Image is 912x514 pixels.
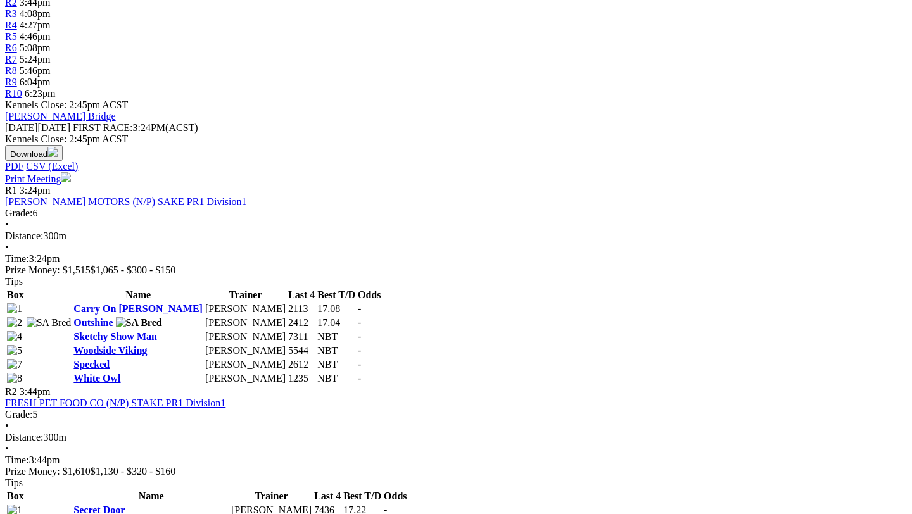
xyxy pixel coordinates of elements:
[5,122,70,133] span: [DATE]
[5,54,17,65] a: R7
[5,20,17,30] a: R4
[73,373,120,384] a: White Owl
[317,372,356,385] td: NBT
[5,454,907,466] div: 3:44pm
[5,276,23,287] span: Tips
[20,42,51,53] span: 5:08pm
[5,230,907,242] div: 300m
[27,317,72,329] img: SA Bred
[5,65,17,76] a: R8
[5,161,907,172] div: Download
[358,373,361,384] span: -
[358,345,361,356] span: -
[5,122,38,133] span: [DATE]
[5,208,907,219] div: 6
[317,303,356,315] td: 17.08
[73,317,113,328] a: Outshine
[7,373,22,384] img: 8
[5,173,71,184] a: Print Meeting
[5,477,23,488] span: Tips
[5,145,63,161] button: Download
[358,303,361,314] span: -
[5,409,907,420] div: 5
[317,344,356,357] td: NBT
[317,330,356,343] td: NBT
[5,42,17,53] span: R6
[5,265,907,276] div: Prize Money: $1,515
[73,331,157,342] a: Sketchy Show Man
[205,372,286,385] td: [PERSON_NAME]
[288,330,315,343] td: 7311
[5,8,17,19] a: R3
[5,409,33,420] span: Grade:
[20,185,51,196] span: 3:24pm
[5,161,23,172] a: PDF
[357,289,381,301] th: Odds
[73,289,203,301] th: Name
[73,359,110,370] a: Specked
[61,172,71,182] img: printer.svg
[358,331,361,342] span: -
[317,358,356,371] td: NBT
[5,253,907,265] div: 3:24pm
[5,111,116,122] a: [PERSON_NAME] Bridge
[288,289,315,301] th: Last 4
[5,230,43,241] span: Distance:
[5,88,22,99] a: R10
[288,344,315,357] td: 5544
[205,358,286,371] td: [PERSON_NAME]
[205,330,286,343] td: [PERSON_NAME]
[5,134,907,145] div: Kennels Close: 2:45pm ACST
[5,386,17,397] span: R2
[5,77,17,87] a: R9
[5,208,33,218] span: Grade:
[358,359,361,370] span: -
[91,466,176,477] span: $1,130 - $320 - $160
[7,303,22,315] img: 1
[343,490,382,503] th: Best T/D
[5,432,907,443] div: 300m
[20,31,51,42] span: 4:46pm
[91,265,176,275] span: $1,065 - $300 - $150
[7,289,24,300] span: Box
[358,317,361,328] span: -
[73,122,132,133] span: FIRST RACE:
[313,490,341,503] th: Last 4
[288,317,315,329] td: 2412
[5,443,9,454] span: •
[288,372,315,385] td: 1235
[73,490,229,503] th: Name
[25,88,56,99] span: 6:23pm
[383,490,407,503] th: Odds
[20,20,51,30] span: 4:27pm
[20,386,51,397] span: 3:44pm
[288,358,315,371] td: 2612
[5,398,225,408] a: FRESH PET FOOD CO (N/P) STAKE PR1 Division1
[205,289,286,301] th: Trainer
[5,219,9,230] span: •
[73,345,147,356] a: Woodside Viking
[73,303,203,314] a: Carry On [PERSON_NAME]
[7,345,22,356] img: 5
[5,99,128,110] span: Kennels Close: 2:45pm ACST
[5,420,9,431] span: •
[47,147,58,157] img: download.svg
[317,317,356,329] td: 17.04
[116,317,162,329] img: SA Bred
[7,491,24,501] span: Box
[205,317,286,329] td: [PERSON_NAME]
[5,185,17,196] span: R1
[317,289,356,301] th: Best T/D
[26,161,78,172] a: CSV (Excel)
[20,65,51,76] span: 5:46pm
[231,490,312,503] th: Trainer
[205,344,286,357] td: [PERSON_NAME]
[5,31,17,42] a: R5
[5,432,43,442] span: Distance:
[288,303,315,315] td: 2113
